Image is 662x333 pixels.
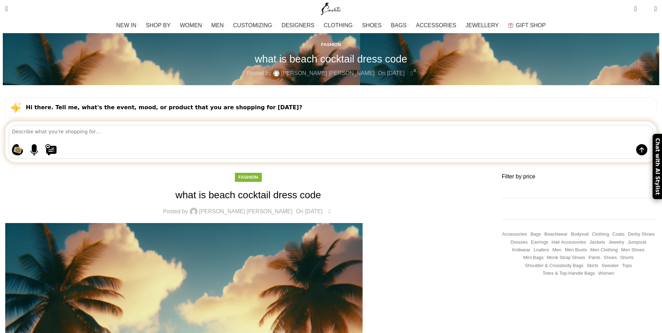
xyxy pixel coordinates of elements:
a: [PERSON_NAME] [PERSON_NAME] [281,69,375,78]
a: CLOTHING [324,18,355,32]
h1: what is beach cocktail dress code [255,53,407,65]
span: JEWELLERY [466,22,499,29]
a: Bags (1,768 items) [530,231,541,238]
a: Sweater (267 items) [602,262,619,269]
span: 0 [330,206,335,212]
img: GiftBag [508,23,513,28]
a: BAGS [391,18,409,32]
a: Site logo [319,5,343,11]
div: My Wishlist [642,2,649,16]
a: Shorts (332 items) [620,254,634,261]
span: 0 [635,3,640,9]
a: JEWELLERY [466,18,501,32]
a: 0 [326,207,333,216]
span: NEW IN [116,22,136,29]
img: author-avatar [190,208,198,215]
a: Pants (1,449 items) [588,254,600,261]
span: MEN [211,22,224,29]
span: WOMEN [180,22,202,29]
a: Mini Bags (375 items) [523,254,544,261]
a: WOMEN [180,18,204,32]
a: 0 [408,69,415,78]
a: ACCESSORIES [416,18,459,32]
a: SHOP BY [146,18,173,32]
a: Fashion [321,42,341,47]
a: Dresses (9,877 items) [511,239,528,246]
span: CLOTHING [324,22,353,29]
span: Posted by [163,209,188,214]
div: Main navigation [2,18,660,32]
span: GIFT SHOP [516,22,546,29]
a: Coats (440 items) [612,231,625,238]
a: Skirts (1,126 items) [587,262,598,269]
a: DESIGNERS [282,18,317,32]
a: Totes & Top-Handle Bags (365 items) [543,270,595,277]
a: Loafers (193 items) [534,247,549,253]
a: Hair Accessories (245 items) [551,239,586,246]
a: Shoulder & Crossbody Bags (684 items) [525,262,583,269]
a: Shoes (294 items) [604,254,617,261]
a: CUSTOMIZING [233,18,275,32]
a: Women (22,690 items) [598,270,614,277]
time: On [DATE] [296,208,322,214]
a: Men Shoes (1,372 items) [621,247,645,253]
a: Jewelry (427 items) [609,239,624,246]
a: Men Boots (296 items) [565,247,587,253]
a: [PERSON_NAME] [PERSON_NAME] [199,209,293,214]
a: Men (1,906 items) [552,247,561,253]
span: DESIGNERS [282,22,314,29]
h1: what is beach cocktail dress code [5,188,491,202]
span: ACCESSORIES [416,22,456,29]
span: CUSTOMIZING [233,22,272,29]
a: MEN [211,18,226,32]
a: SHOES [362,18,384,32]
a: 0 [631,2,640,16]
h3: Filter by price [502,173,657,180]
a: NEW IN [116,18,139,32]
a: Men Clothing (418 items) [590,247,618,253]
a: Knitwear (513 items) [512,247,530,253]
span: SHOES [362,22,381,29]
img: author-avatar [273,70,280,76]
a: Clothing (19,391 items) [592,231,609,238]
span: BAGS [391,22,406,29]
a: Jumpsuit (157 items) [627,239,646,246]
span: 0 [644,7,649,12]
a: Fashion [238,175,258,180]
a: Accessories (745 items) [502,231,527,238]
time: On [DATE] [378,70,404,76]
a: Search [2,2,11,16]
a: Beachwear (451 items) [544,231,568,238]
span: 0 [412,68,417,73]
a: Earrings (192 items) [531,239,548,246]
span: SHOP BY [146,22,171,29]
span: Posted by [246,69,271,78]
a: Tops (3,182 items) [622,262,632,269]
a: GIFT SHOP [508,18,546,32]
a: Jackets (1,277 items) [589,239,605,246]
a: Monk strap shoes (262 items) [547,254,585,261]
a: Derby shoes (233 items) [628,231,655,238]
a: Bodysuit (159 items) [571,231,589,238]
